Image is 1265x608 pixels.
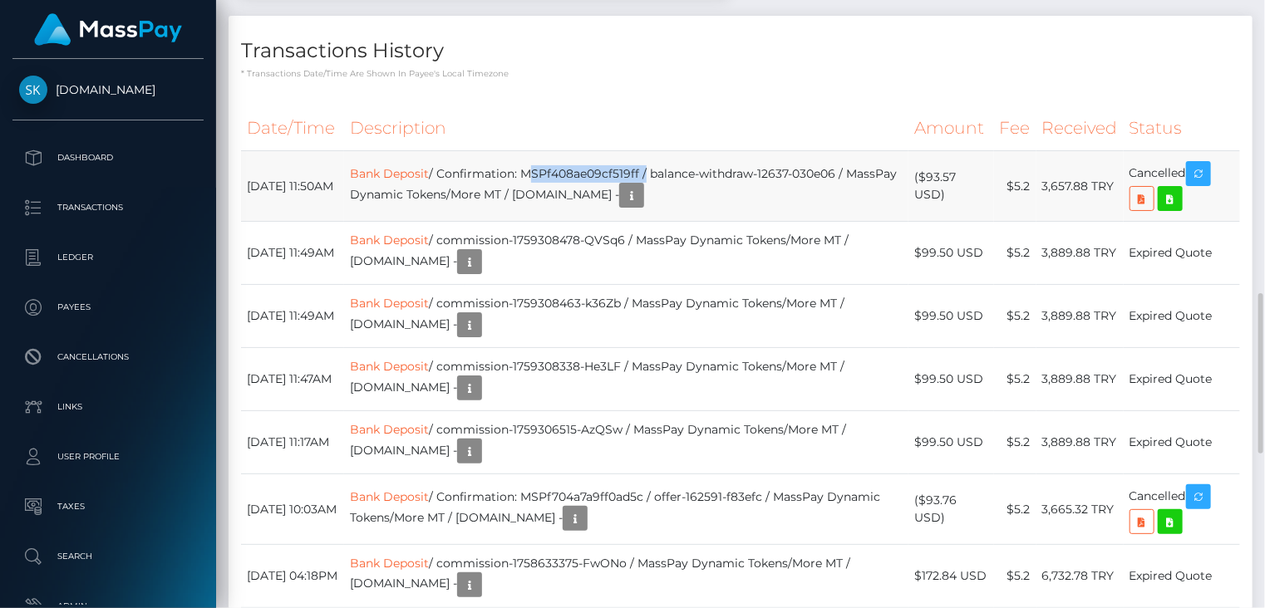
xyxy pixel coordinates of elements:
td: 3,889.88 TRY [1036,348,1124,411]
td: $5.2 [994,474,1036,545]
a: Dashboard [12,137,204,179]
img: Skin.Land [19,76,47,104]
td: $99.50 USD [908,411,994,474]
a: Links [12,386,204,428]
td: Cancelled [1124,474,1240,545]
td: $99.50 USD [908,348,994,411]
td: [DATE] 10:03AM [241,474,344,545]
p: Payees [19,295,197,320]
a: Bank Deposit [350,166,429,181]
td: $172.84 USD [908,545,994,608]
p: Transactions [19,195,197,220]
a: Taxes [12,486,204,527]
td: / commission-1759308463-k36Zb / MassPay Dynamic Tokens/More MT / [DOMAIN_NAME] - [344,285,908,348]
td: 3,665.32 TRY [1036,474,1124,545]
p: Links [19,395,197,419]
p: * Transactions date/time are shown in payee's local timezone [241,67,1240,80]
a: Bank Deposit [350,489,429,504]
td: $5.2 [994,222,1036,285]
td: [DATE] 11:47AM [241,348,344,411]
td: 3,889.88 TRY [1036,285,1124,348]
a: Search [12,536,204,577]
td: 6,732.78 TRY [1036,545,1124,608]
td: $99.50 USD [908,222,994,285]
p: Taxes [19,494,197,519]
img: MassPay Logo [34,13,182,46]
td: 3,657.88 TRY [1036,151,1124,222]
td: / commission-1759308338-He3LF / MassPay Dynamic Tokens/More MT / [DOMAIN_NAME] - [344,348,908,411]
a: Bank Deposit [350,422,429,437]
td: Expired Quote [1124,411,1240,474]
th: Status [1124,105,1240,151]
td: Expired Quote [1124,545,1240,608]
td: Expired Quote [1124,222,1240,285]
p: User Profile [19,444,197,469]
td: $5.2 [994,545,1036,608]
h4: Transactions History [241,37,1240,66]
td: $5.2 [994,411,1036,474]
td: [DATE] 04:18PM [241,545,344,608]
td: / Confirmation: MSPf408ae09cf519ff / balance-withdraw-12637-030e06 / MassPay Dynamic Tokens/More ... [344,151,908,222]
a: Payees [12,287,204,328]
a: User Profile [12,436,204,478]
a: Bank Deposit [350,233,429,248]
td: [DATE] 11:17AM [241,411,344,474]
a: Cancellations [12,336,204,378]
a: Transactions [12,187,204,228]
td: [DATE] 11:49AM [241,222,344,285]
td: / commission-1759308478-QVSq6 / MassPay Dynamic Tokens/More MT / [DOMAIN_NAME] - [344,222,908,285]
p: Dashboard [19,145,197,170]
th: Fee [994,105,1036,151]
td: 3,889.88 TRY [1036,411,1124,474]
td: Expired Quote [1124,285,1240,348]
td: Expired Quote [1124,348,1240,411]
p: Cancellations [19,345,197,370]
td: Cancelled [1124,151,1240,222]
th: Amount [908,105,994,151]
td: / commission-1759306515-AzQSw / MassPay Dynamic Tokens/More MT / [DOMAIN_NAME] - [344,411,908,474]
td: / Confirmation: MSPf704a7a9ff0ad5c / offer-162591-f83efc / MassPay Dynamic Tokens/More MT / [DOMA... [344,474,908,545]
th: Description [344,105,908,151]
a: Ledger [12,237,204,278]
td: [DATE] 11:49AM [241,285,344,348]
th: Date/Time [241,105,344,151]
a: Bank Deposit [350,296,429,311]
p: Ledger [19,245,197,270]
a: Bank Deposit [350,556,429,571]
td: [DATE] 11:50AM [241,151,344,222]
p: Search [19,544,197,569]
td: $5.2 [994,348,1036,411]
a: Bank Deposit [350,359,429,374]
td: / commission-1758633375-FwONo / MassPay Dynamic Tokens/More MT / [DOMAIN_NAME] - [344,545,908,608]
td: $5.2 [994,285,1036,348]
td: ($93.76 USD) [908,474,994,545]
td: $5.2 [994,151,1036,222]
td: $99.50 USD [908,285,994,348]
td: ($93.57 USD) [908,151,994,222]
th: Received [1036,105,1124,151]
td: 3,889.88 TRY [1036,222,1124,285]
span: [DOMAIN_NAME] [12,82,204,97]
